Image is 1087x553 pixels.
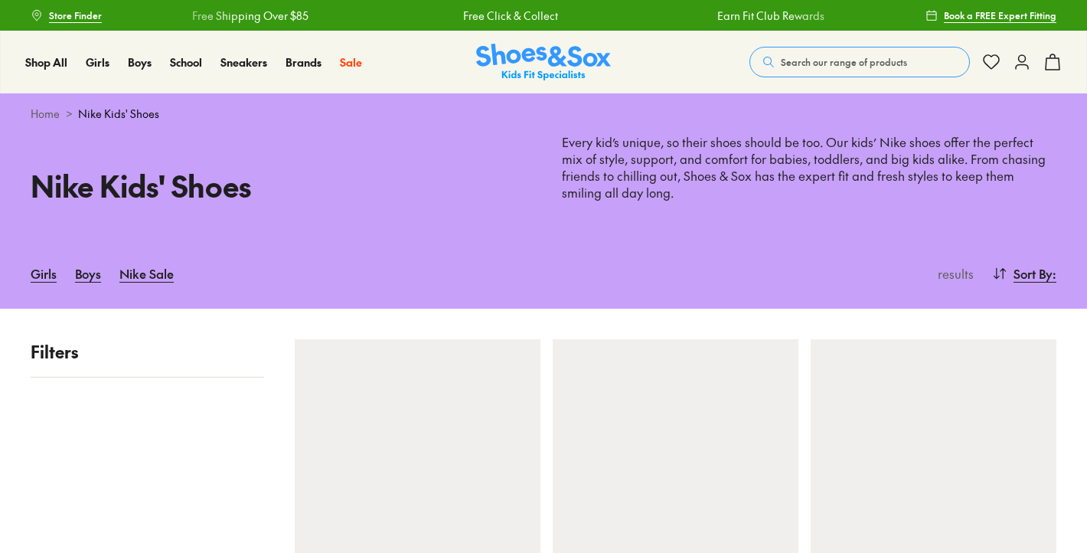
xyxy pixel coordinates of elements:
[695,8,802,24] a: Earn Fit Club Rewards
[749,47,970,77] button: Search our range of products
[932,264,974,283] p: results
[25,54,67,70] a: Shop All
[170,54,202,70] a: School
[781,55,907,69] span: Search our range of products
[31,164,525,208] h1: Nike Kids' Shoes
[992,257,1056,290] button: Sort By:
[170,8,286,24] a: Free Shipping Over $85
[220,54,267,70] a: Sneakers
[31,106,1056,122] div: >
[441,8,536,24] a: Free Click & Collect
[944,8,1056,22] span: Book a FREE Expert Fitting
[340,54,362,70] a: Sale
[31,2,102,29] a: Store Finder
[1053,264,1056,283] span: :
[78,106,159,122] span: Nike Kids' Shoes
[86,54,109,70] a: Girls
[119,257,174,290] a: Nike Sale
[476,44,611,81] img: SNS_Logo_Responsive.svg
[128,54,152,70] a: Boys
[476,44,611,81] a: Shoes & Sox
[925,2,1056,29] a: Book a FREE Expert Fitting
[31,339,264,365] p: Filters
[31,106,60,122] a: Home
[1014,264,1053,283] span: Sort By
[286,54,322,70] a: Brands
[562,134,1056,201] p: Every kid’s unique, so their shoes should be too. Our kids’ Nike shoes offer the perfect mix of s...
[75,257,101,290] a: Boys
[49,8,102,22] span: Store Finder
[31,257,57,290] a: Girls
